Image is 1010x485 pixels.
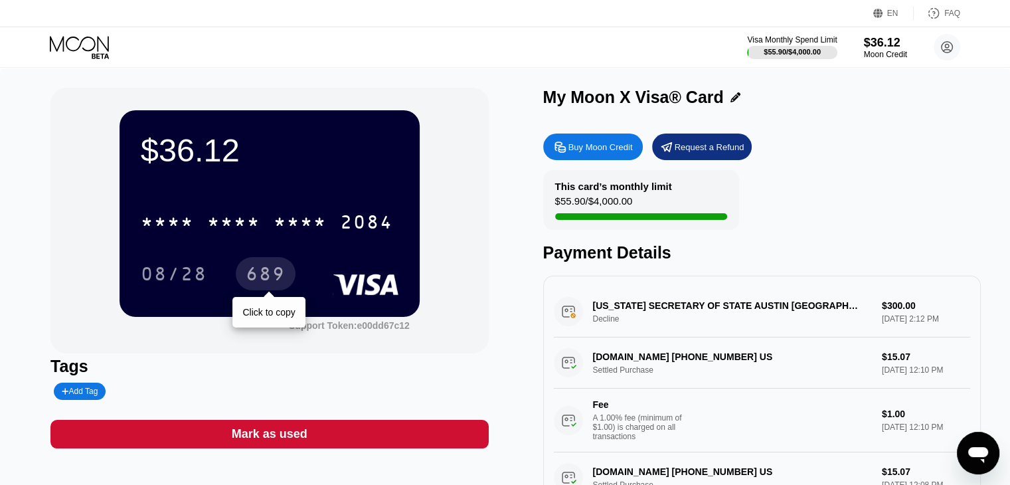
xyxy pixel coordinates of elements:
div: Support Token:e00dd67c12 [289,320,410,331]
div: This card’s monthly limit [555,181,672,192]
div: $55.90 / $4,000.00 [764,48,821,56]
div: Buy Moon Credit [543,134,643,160]
div: 689 [246,265,286,286]
div: Tags [50,357,488,376]
div: 2084 [340,213,393,235]
div: $36.12Moon Credit [864,36,907,59]
div: Add Tag [62,387,98,396]
div: Support Token: e00dd67c12 [289,320,410,331]
div: $1.00 [882,409,970,419]
div: FAQ [944,9,960,18]
div: EN [873,7,914,20]
div: My Moon X Visa® Card [543,88,724,107]
div: FAQ [914,7,960,20]
div: 08/28 [131,257,217,290]
div: Mark as used [232,427,307,442]
div: $36.12 [141,132,398,169]
div: Mark as used [50,420,488,448]
iframe: Button to launch messaging window [957,432,999,474]
div: Moon Credit [864,50,907,59]
div: Fee [593,399,686,410]
div: Request a Refund [652,134,752,160]
div: 689 [236,257,295,290]
div: Visa Monthly Spend Limit [747,35,837,45]
div: Buy Moon Credit [568,142,633,153]
div: EN [887,9,898,18]
div: Request a Refund [675,142,744,153]
div: Payment Details [543,243,981,262]
div: 08/28 [141,265,207,286]
div: A 1.00% fee (minimum of $1.00) is charged on all transactions [593,413,693,441]
div: Add Tag [54,383,106,400]
div: Click to copy [242,307,295,318]
div: $55.90 / $4,000.00 [555,195,633,213]
div: [DATE] 12:10 PM [882,423,970,432]
div: $36.12 [864,36,907,50]
div: Visa Monthly Spend Limit$55.90/$4,000.00 [747,35,837,59]
div: FeeA 1.00% fee (minimum of $1.00) is charged on all transactions$1.00[DATE] 12:10 PM [554,389,970,452]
